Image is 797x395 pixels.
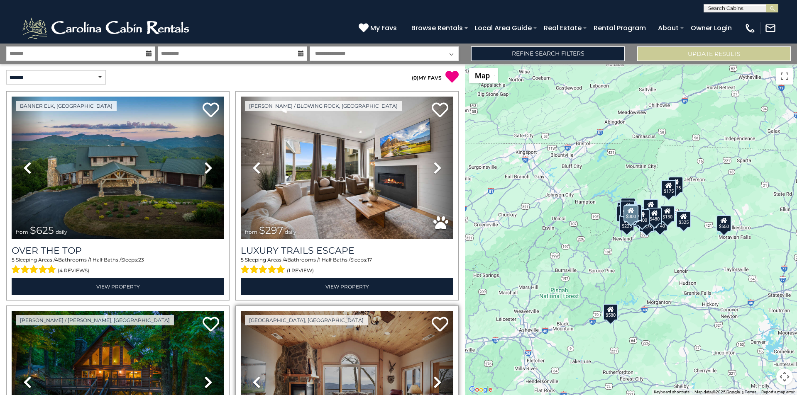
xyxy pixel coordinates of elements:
[603,303,618,320] div: $580
[676,211,691,228] div: $325
[58,265,89,276] span: (4 reviews)
[589,21,650,35] a: Rental Program
[370,23,397,33] span: My Favs
[12,256,224,276] div: Sleeping Areas / Bathrooms / Sleeps:
[412,75,418,81] span: ( )
[30,224,54,236] span: $625
[241,278,453,295] a: View Property
[90,257,121,263] span: 1 Half Baths /
[245,101,402,111] a: [PERSON_NAME] / Blowing Rock, [GEOGRAPHIC_DATA]
[413,75,417,81] span: 0
[12,245,224,256] a: Over The Top
[471,46,625,61] a: Refine Search Filters
[776,68,793,85] button: Toggle fullscreen view
[647,207,662,224] div: $480
[660,206,675,222] div: $130
[661,180,676,196] div: $175
[12,278,224,295] a: View Property
[245,315,368,325] a: [GEOGRAPHIC_DATA], [GEOGRAPHIC_DATA]
[627,204,642,221] div: $625
[639,215,654,232] div: $375
[367,257,372,263] span: 17
[540,21,586,35] a: Real Estate
[621,197,636,214] div: $125
[203,102,219,119] a: Add to favorites
[285,229,296,235] span: daily
[668,176,683,193] div: $175
[765,22,776,34] img: mail-regular-white.png
[16,101,117,111] a: Banner Elk, [GEOGRAPHIC_DATA]
[412,75,442,81] a: (0)MY FAVS
[432,316,448,334] a: Add to favorites
[635,208,650,225] div: $400
[716,215,731,231] div: $550
[359,23,399,34] a: My Favs
[619,215,634,231] div: $225
[653,214,667,231] div: $140
[241,245,453,256] a: Luxury Trails Escape
[745,390,756,394] a: Terms
[616,205,631,222] div: $230
[55,257,58,263] span: 4
[469,68,498,83] button: Change map style
[475,71,490,80] span: Map
[259,224,283,236] span: $297
[407,21,467,35] a: Browse Rentals
[744,22,756,34] img: phone-regular-white.png
[21,16,193,41] img: White-1-2.png
[287,265,314,276] span: (1 review)
[687,21,736,35] a: Owner Login
[319,257,350,263] span: 1 Half Baths /
[467,384,494,395] a: Open this area in Google Maps (opens a new window)
[776,368,793,385] button: Map camera controls
[623,205,638,222] div: $300
[471,21,536,35] a: Local Area Guide
[284,257,287,263] span: 4
[620,200,635,217] div: $425
[467,384,494,395] img: Google
[203,316,219,334] a: Add to favorites
[637,46,791,61] button: Update Results
[241,256,453,276] div: Sleeping Areas / Bathrooms / Sleeps:
[241,97,453,239] img: thumbnail_168695581.jpeg
[432,102,448,119] a: Add to favorites
[241,257,244,263] span: 5
[654,389,689,395] button: Keyboard shortcuts
[761,390,795,394] a: Report a map error
[138,257,144,263] span: 23
[12,257,15,263] span: 5
[12,97,224,239] img: thumbnail_167153549.jpeg
[643,199,658,216] div: $349
[694,390,740,394] span: Map data ©2025 Google
[245,229,257,235] span: from
[16,315,174,325] a: [PERSON_NAME] / [PERSON_NAME], [GEOGRAPHIC_DATA]
[16,229,28,235] span: from
[654,21,683,35] a: About
[56,229,67,235] span: daily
